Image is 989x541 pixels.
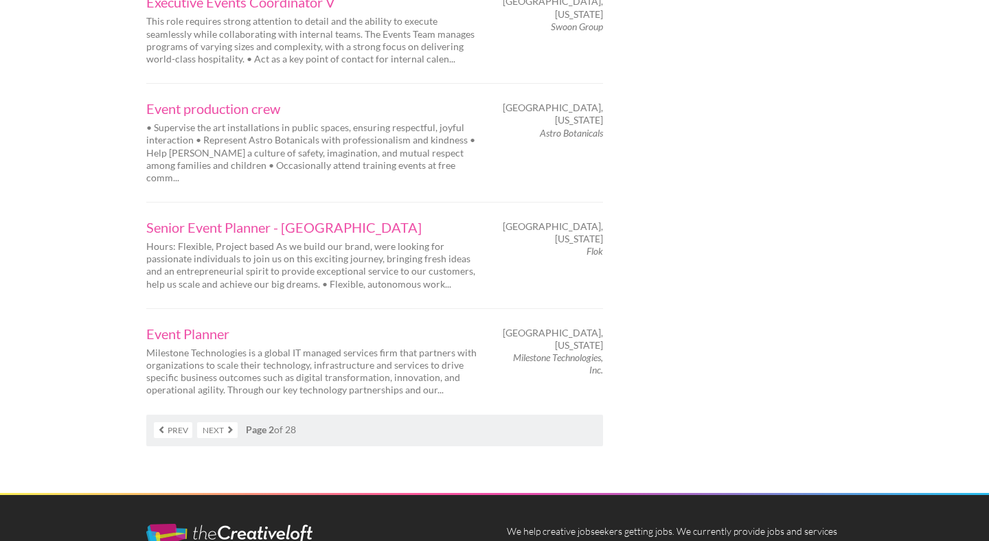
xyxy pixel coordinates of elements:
[146,122,483,184] p: • Supervise the art installations in public spaces, ensuring respectful, joyful interaction • Rep...
[146,415,603,446] nav: of 28
[146,102,483,115] a: Event production crew
[246,424,274,435] strong: Page 2
[197,422,238,438] a: Next
[503,220,603,245] span: [GEOGRAPHIC_DATA], [US_STATE]
[503,102,603,126] span: [GEOGRAPHIC_DATA], [US_STATE]
[587,245,603,257] em: Flok
[146,240,483,290] p: Hours: Flexible, Project based As we build our brand, were looking for passionate individuals to ...
[540,127,603,139] em: Astro Botanicals
[154,422,192,438] a: Prev
[513,352,603,376] em: Milestone Technologies, Inc.
[146,327,483,341] a: Event Planner
[146,15,483,65] p: This role requires strong attention to detail and the ability to execute seamlessly while collabo...
[146,347,483,397] p: Milestone Technologies is a global IT managed services firm that partners with organizations to s...
[551,21,603,32] em: Swoon Group
[503,327,603,352] span: [GEOGRAPHIC_DATA], [US_STATE]
[146,220,483,234] a: Senior Event Planner - [GEOGRAPHIC_DATA]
